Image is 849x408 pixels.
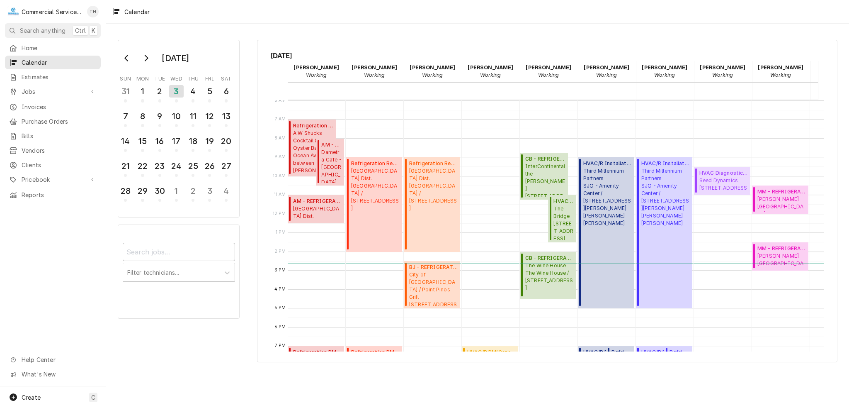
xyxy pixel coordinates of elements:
[91,393,95,402] span: C
[596,72,617,78] em: Working
[220,85,233,98] div: 6
[5,70,101,84] a: Estimates
[364,72,385,78] em: Working
[525,262,574,292] span: The Wine House The Wine House / [STREET_ADDRESS]
[136,185,149,197] div: 29
[538,72,559,78] em: Working
[352,64,397,71] strong: [PERSON_NAME]
[201,73,218,83] th: Friday
[752,242,809,271] div: [Service] MM - REFRIGERATION Hazel Hawkins Hospital Dietary / Hazel Hawkins Hospital (Dietary), H...
[757,252,806,268] span: [PERSON_NAME][GEOGRAPHIC_DATA] Dietary / [PERSON_NAME][GEOGRAPHIC_DATA] (Dietary), [PERSON_NAME][...
[316,139,344,186] div: AM - HVAC(Uninvoiced)Dametra Cafe - [GEOGRAPHIC_DATA]Dametra Cafe - Carmel / [GEOGRAPHIC_DATA], [...
[5,353,101,366] a: Go to Help Center
[5,158,101,172] a: Clients
[123,235,235,291] div: Calendar Filters
[7,6,19,17] div: C
[525,163,565,198] span: InterContinental the [PERSON_NAME] [STREET_ADDRESS]
[273,342,288,349] span: 7 PM
[351,349,400,356] span: Refrigeration PM ( Upcoming )
[641,167,690,227] span: Third Millennium Partners SJO - Amenity Center / [STREET_ADDRESS][PERSON_NAME][PERSON_NAME][PERSO...
[22,191,97,199] span: Reports
[752,242,809,271] div: MM - REFRIGERATION(Active)[PERSON_NAME][GEOGRAPHIC_DATA]Dietary / [PERSON_NAME][GEOGRAPHIC_DATA] ...
[22,146,97,155] span: Vendors
[119,51,135,65] button: Go to previous month
[22,355,96,364] span: Help Center
[138,51,154,65] button: Go to next month
[462,61,520,82] div: Brian Key - Working
[583,167,632,227] span: Third Millennium Partners SJO - Amenity Center / [STREET_ADDRESS][PERSON_NAME][PERSON_NAME][PERSO...
[169,85,184,98] div: 3
[134,73,151,83] th: Monday
[187,135,199,147] div: 18
[170,135,183,147] div: 17
[5,188,101,202] a: Reports
[409,160,458,167] span: Refrigeration Repair ( Uninvoiced )
[5,115,101,128] a: Purchase Orders
[520,252,577,299] div: CB - REFRIGERATION(Active)The Wine HouseThe Wine House / [STREET_ADDRESS]
[119,85,132,98] div: 31
[712,72,733,78] em: Working
[288,120,336,176] div: [Service] Refrigeration Installation A W Shucks Cocktail & Oyster Bar Ocean Ave between San Carlo...
[7,6,19,17] div: Commercial Service Co.'s Avatar
[553,205,574,240] span: The Bridge [STREET_ADDRESS][PERSON_NAME]
[578,157,635,308] div: HVAC/R Installation(Past Due)Third Millennium PartnersSJO - Amenity Center / [STREET_ADDRESS][PER...
[288,120,336,176] div: Refrigeration Installation(Finalized)A W Shucks Cocktail & Oyster BarOcean Ave between San [PERSO...
[87,6,99,17] div: Tricia Hansen's Avatar
[136,85,149,98] div: 1
[636,157,693,308] div: HVAC/R Installation(Past Due)Third Millennium PartnersSJO - Amenity Center / [STREET_ADDRESS][PER...
[136,135,149,147] div: 15
[757,195,806,211] span: [PERSON_NAME][GEOGRAPHIC_DATA] Dietary / [PERSON_NAME][GEOGRAPHIC_DATA] (Dietary), [PERSON_NAME][...
[288,195,344,223] div: [Service] AM - REFRIGERATION Alisal School Dist. MONTE BELLA ELEMENTARY SCHOOL / 1300 Tuscany Blv...
[669,349,690,356] span: Refrigeration PM ( Upcoming )
[185,73,201,83] th: Thursday
[119,185,132,197] div: 28
[153,110,166,122] div: 9
[404,261,461,308] div: BJ - REFRIGERATION(Past Due)City of [GEOGRAPHIC_DATA] / Point Pinos Grill[STREET_ADDRESS]
[752,186,809,214] div: MM - REFRIGERATION(Uninvoiced)[PERSON_NAME][GEOGRAPHIC_DATA]Dietary / [PERSON_NAME][GEOGRAPHIC_DA...
[409,167,458,212] span: [GEOGRAPHIC_DATA] Dist. [GEOGRAPHIC_DATA] / [STREET_ADDRESS]
[548,195,576,242] div: [Service] HVAC Diagnostic The Bridge 1249 Josselyn Canyon Rd, Monterey, CA 93940 ID: JOB-9415 Sta...
[203,160,216,172] div: 26
[293,198,342,205] span: AM - REFRIGERATION ( Uninvoiced )
[404,61,462,82] div: Brandon Johnson - Working
[5,129,101,143] a: Bills
[480,72,501,78] em: Working
[694,61,752,82] div: John Key - Working
[404,157,461,252] div: [Service] Refrigeration Repair Greenfield Union School Dist. Oak Avenue School / 1239 Oak Ave, Gr...
[272,267,288,274] span: 3 PM
[75,26,86,35] span: Ctrl
[5,367,101,381] a: Go to What's New
[168,73,184,83] th: Wednesday
[316,139,344,186] div: [Service] AM - HVAC Dametra Cafe - Carmel Dametra Cafe - Carmel / Ocean Ave, Carmel-By-The-Sea, C...
[272,248,288,255] span: 2 PM
[642,64,687,71] strong: [PERSON_NAME]
[752,61,810,82] div: Mark Mottau - Working
[153,185,166,197] div: 30
[257,40,837,362] div: Calendar Calendar
[700,64,745,71] strong: [PERSON_NAME]
[520,153,568,200] div: CB - REFRIGERATION(Uninvoiced)InterContinental the [PERSON_NAME][STREET_ADDRESS]
[410,64,455,71] strong: [PERSON_NAME]
[153,85,166,98] div: 2
[578,157,635,308] div: [Service] HVAC/R Installation Third Millennium Partners SJO - Amenity Center / 2275 Aaron Ct, San...
[694,167,751,195] div: [Service] HVAC Diagnostic Seed Dynamics 1081 B. Harkins Rd., Salinas, CA ID: JOB-9419 Status: Fin...
[5,144,101,157] a: Vendors
[118,40,240,217] div: Calendar Day Picker
[520,252,577,299] div: [Service] CB - REFRIGERATION The Wine House The Wine House / 1 E Carmel Valley Rd Building A, Car...
[699,169,748,177] span: HVAC Diagnostic ( Finalized )
[520,61,578,82] div: Carson Bourdet - Working
[288,195,344,223] div: AM - REFRIGERATION(Uninvoiced)[GEOGRAPHIC_DATA] Dist.[GEOGRAPHIC_DATA] / [STREET_ADDRESS]
[22,73,97,81] span: Estimates
[187,110,199,122] div: 11
[117,73,134,83] th: Sunday
[321,141,342,149] span: AM - HVAC ( Uninvoiced )
[170,160,183,172] div: 24
[293,129,333,174] span: A W Shucks Cocktail & Oyster Bar Ocean Ave between San [PERSON_NAME] & [PERSON_NAME]
[87,6,99,17] div: TH
[553,198,574,205] span: HVAC Diagnostic ( Uninvoiced )
[294,64,339,71] strong: [PERSON_NAME]
[5,173,101,186] a: Go to Pricebook
[757,245,806,252] span: MM - REFRIGERATION ( Active )
[5,23,101,38] button: Search anythingCtrlK
[409,271,458,306] span: City of [GEOGRAPHIC_DATA] / Point Pinos Grill [STREET_ADDRESS]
